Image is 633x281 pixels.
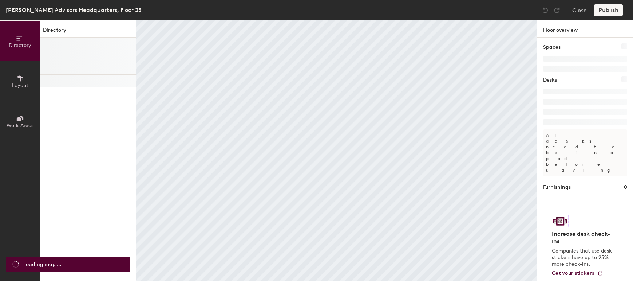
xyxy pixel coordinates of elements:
h1: Desks [543,76,557,84]
h1: Directory [40,26,136,38]
canvas: Map [136,20,537,281]
span: Loading map ... [23,261,61,269]
h1: Floor overview [537,20,633,38]
img: Undo [542,7,549,14]
h1: 0 [624,183,627,191]
h1: Furnishings [543,183,571,191]
span: Directory [9,42,31,48]
h1: Spaces [543,43,561,51]
p: All desks need to be in a pod before saving [543,129,627,176]
div: [PERSON_NAME] Advisors Headquarters, Floor 25 [6,5,142,15]
h4: Increase desk check-ins [552,230,614,245]
span: Layout [12,82,28,89]
span: Work Areas [7,122,33,129]
p: Companies that use desk stickers have up to 25% more check-ins. [552,248,614,268]
a: Get your stickers [552,270,603,277]
img: Redo [553,7,561,14]
span: Get your stickers [552,270,594,276]
button: Close [572,4,587,16]
img: Sticker logo [552,215,569,227]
